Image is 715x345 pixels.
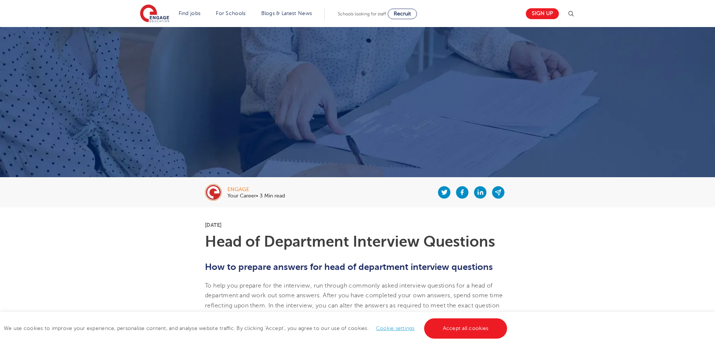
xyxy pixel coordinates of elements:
span: We use cookies to improve your experience, personalise content, and analyse website traffic. By c... [4,325,509,331]
span: Schools looking for staff [338,11,386,17]
span: How to prepare answers for head of department interview questions [205,262,493,272]
a: Recruit [388,9,417,19]
a: Blogs & Latest News [261,11,312,16]
a: Cookie settings [376,325,415,331]
a: Accept all cookies [424,318,507,339]
img: Engage Education [140,5,169,23]
a: Sign up [526,8,559,19]
p: Your Career• 3 Min read [227,193,285,199]
span: Recruit [394,11,411,17]
div: engage [227,187,285,192]
a: For Schools [216,11,245,16]
h1: Head of Department Interview Questions [205,234,510,249]
span: To help you prepare for the interview, run through commonly asked interview questions for a head ... [205,282,503,319]
a: Find jobs [179,11,201,16]
p: [DATE] [205,222,510,227]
